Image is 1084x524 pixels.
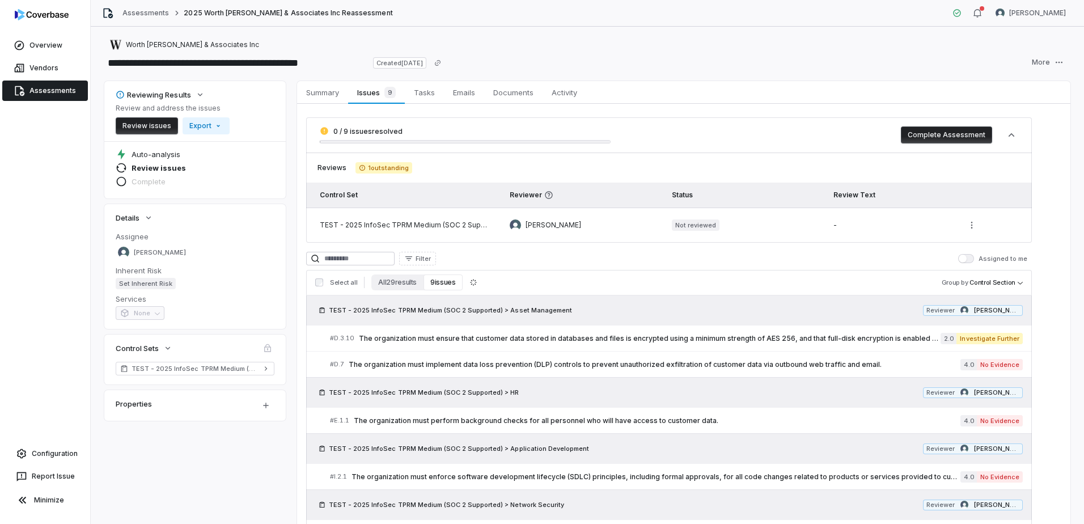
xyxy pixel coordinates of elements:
[112,208,156,228] button: Details
[5,443,86,464] a: Configuration
[942,278,968,286] span: Group by
[330,464,1023,489] a: #I.2.1The organization must enforce software development lifecycle (SDLC) principles, including f...
[330,408,1023,433] a: #E.1.1The organization must perform background checks for all personnel who will have access to c...
[330,352,1023,377] a: #D.7The organization must implement data loss prevention (DLP) controls to prevent unauthorized e...
[926,501,955,509] span: Reviewer
[996,9,1005,18] img: Curtis Nohl avatar
[317,163,346,172] span: Reviews
[448,85,480,100] span: Emails
[330,334,354,343] span: # D.3.10
[134,248,186,257] span: [PERSON_NAME]
[956,333,1023,344] span: Investigate Further
[116,278,176,289] span: Set Inherent Risk
[2,81,88,101] a: Assessments
[526,221,581,230] span: [PERSON_NAME]
[371,274,424,290] button: All 29 results
[330,416,349,425] span: # E.1.1
[354,416,960,425] span: The organization must perform background checks for all personnel who will have access to custome...
[960,445,968,453] img: Curtis Nohl avatar
[409,85,439,100] span: Tasks
[349,360,960,369] span: The organization must implement data loss prevention (DLP) controls to prevent unauthorized exfil...
[901,126,992,143] button: Complete Assessment
[510,191,654,200] span: Reviewer
[2,58,88,78] a: Vendors
[384,87,396,98] span: 9
[315,278,323,286] input: Select all
[941,333,956,344] span: 2.0
[112,84,208,105] button: Reviewing Results
[833,191,875,199] span: Review Text
[126,40,259,49] span: Worth [PERSON_NAME] & Associates Inc
[960,501,968,509] img: Curtis Nohl avatar
[116,231,274,242] dt: Assignee
[510,219,521,231] img: Curtis Nohl avatar
[330,278,357,287] span: Select all
[489,85,538,100] span: Documents
[330,472,347,481] span: # I.2.1
[184,9,392,18] span: 2025 Worth [PERSON_NAME] & Associates Inc Reassessment
[132,149,180,159] span: Auto-analysis
[320,221,492,230] div: TEST - 2025 InfoSec TPRM Medium (SOC 2 Supported)
[116,362,274,375] a: TEST - 2025 InfoSec TPRM Medium (SOC 2 Supported)
[1009,9,1066,18] span: [PERSON_NAME]
[960,306,968,314] img: Curtis Nohl avatar
[926,445,955,453] span: Reviewer
[122,9,169,18] a: Assessments
[320,191,358,199] span: Control Set
[5,466,86,487] button: Report Issue
[926,388,955,397] span: Reviewer
[416,255,431,263] span: Filter
[329,306,572,315] span: TEST - 2025 InfoSec TPRM Medium (SOC 2 Supported) > Asset Management
[116,90,191,100] div: Reviewing Results
[2,35,88,56] a: Overview
[118,247,129,258] img: Curtis Nohl avatar
[132,176,166,187] span: Complete
[974,445,1019,453] span: [PERSON_NAME]
[960,359,977,370] span: 4.0
[116,117,178,134] button: Review issues
[960,388,968,396] img: Curtis Nohl avatar
[974,306,1019,315] span: [PERSON_NAME]
[116,104,230,113] p: Review and address the issues
[107,35,262,55] button: https://worthhiggins.com/Worth [PERSON_NAME] & Associates Inc
[330,326,1023,351] a: #D.3.10The organization must ensure that customer data stored in databases and files is encrypted...
[5,489,86,512] button: Minimize
[672,219,719,231] span: Not reviewed
[329,388,519,397] span: TEST - 2025 InfoSec TPRM Medium (SOC 2 Supported) > HR
[116,294,274,304] dt: Services
[974,388,1019,397] span: [PERSON_NAME]
[977,471,1023,483] span: No Evidence
[926,306,955,315] span: Reviewer
[302,85,344,100] span: Summary
[399,252,436,265] button: Filter
[547,85,582,100] span: Activity
[329,444,589,453] span: TEST - 2025 InfoSec TPRM Medium (SOC 2 Supported) > Application Development
[960,471,977,483] span: 4.0
[958,254,974,263] button: Assigned to me
[977,415,1023,426] span: No Evidence
[958,254,1027,263] label: Assigned to me
[333,127,403,136] span: 0 / 9 issues resolved
[132,364,259,373] span: TEST - 2025 InfoSec TPRM Medium (SOC 2 Supported)
[330,360,344,369] span: # D.7
[353,84,400,100] span: Issues
[977,359,1023,370] span: No Evidence
[424,274,462,290] button: 9 issues
[116,265,274,276] dt: Inherent Risk
[427,53,448,73] button: Copy link
[132,163,186,173] span: Review issues
[112,338,176,358] button: Control Sets
[672,191,693,199] span: Status
[373,57,426,69] span: Created [DATE]
[833,221,945,230] div: -
[1025,54,1070,71] button: More
[974,501,1019,509] span: [PERSON_NAME]
[989,5,1073,22] button: Curtis Nohl avatar[PERSON_NAME]
[352,472,960,481] span: The organization must enforce software development lifecycle (SDLC) principles, including formal ...
[960,415,977,426] span: 4.0
[359,334,941,343] span: The organization must ensure that customer data stored in databases and files is encrypted using ...
[183,117,230,134] button: Export
[15,9,69,20] img: logo-D7KZi-bG.svg
[329,500,564,509] span: TEST - 2025 InfoSec TPRM Medium (SOC 2 Supported) > Network Security
[116,343,159,353] span: Control Sets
